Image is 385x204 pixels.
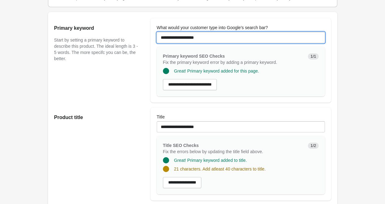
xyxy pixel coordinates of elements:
[157,114,165,120] label: Title
[174,69,259,73] span: Great! Primary keyword added for this page.
[174,166,266,171] span: 21 characters. Add atleast 40 characters to title.
[174,158,247,163] span: Great! Primary keyword added to title.
[54,114,138,121] h2: Product title
[163,149,303,155] p: Fix the errors below by updating the title field above.
[163,59,303,65] p: Fix the primary keyword error by adding a primary keyword.
[308,53,318,60] span: 1/1
[157,24,268,31] label: What would your customer type into Google's search bar?
[54,37,138,62] p: Start by setting a primary keyword to describe this product. The ideal length is 3 - 5 words. The...
[54,24,138,32] h2: Primary keyword
[163,143,199,148] span: Title SEO Checks
[163,54,225,59] span: Primary keyword SEO Checks
[308,143,318,149] span: 1/2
